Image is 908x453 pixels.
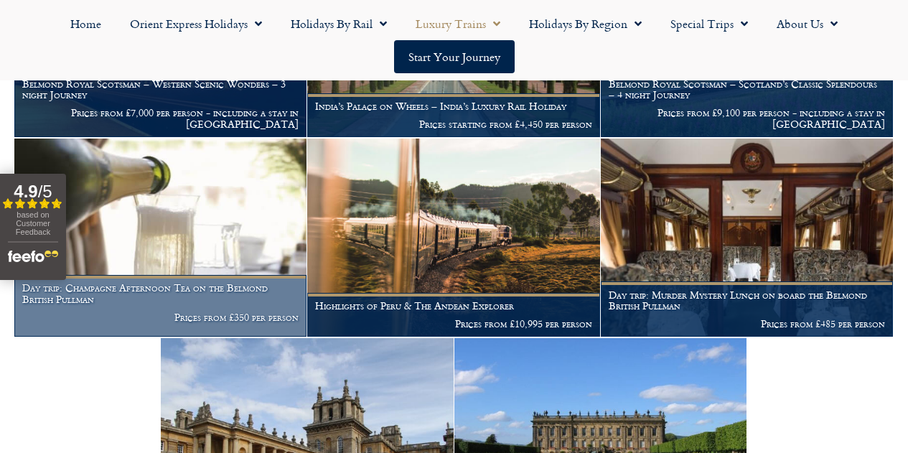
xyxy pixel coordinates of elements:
[515,7,656,40] a: Holidays by Region
[315,118,591,130] p: Prices starting from £4,450 per person
[276,7,401,40] a: Holidays by Rail
[609,107,885,130] p: Prices from £9,100 per person - including a stay in [GEOGRAPHIC_DATA]
[22,282,299,305] h1: Day trip: Champagne Afternoon Tea on the Belmond British Pullman
[609,289,885,312] h1: Day trip: Murder Mystery Lunch on board the Belmond British Pullman
[315,318,591,330] p: Prices from £10,995 per person
[315,101,591,112] h1: India’s Palace on Wheels – India’s Luxury Rail Holiday
[14,139,307,337] a: Day trip: Champagne Afternoon Tea on the Belmond British Pullman Prices from £350 per person
[609,318,885,330] p: Prices from £485 per person
[601,139,894,337] a: Day trip: Murder Mystery Lunch on board the Belmond British Pullman Prices from £485 per person
[22,78,299,101] h1: Belmond Royal Scotsman – Western Scenic Wonders – 3 night Journey
[762,7,852,40] a: About Us
[56,7,116,40] a: Home
[7,7,901,73] nav: Menu
[401,7,515,40] a: Luxury Trains
[394,40,515,73] a: Start your Journey
[307,139,600,337] a: Highlights of Peru & The Andean Explorer Prices from £10,995 per person
[116,7,276,40] a: Orient Express Holidays
[609,78,885,101] h1: Belmond Royal Scotsman – Scotland’s Classic Splendours – 4 night Journey
[656,7,762,40] a: Special Trips
[22,312,299,323] p: Prices from £350 per person
[22,107,299,130] p: Prices from £7,000 per person - including a stay in [GEOGRAPHIC_DATA]
[315,300,591,312] h1: Highlights of Peru & The Andean Explorer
